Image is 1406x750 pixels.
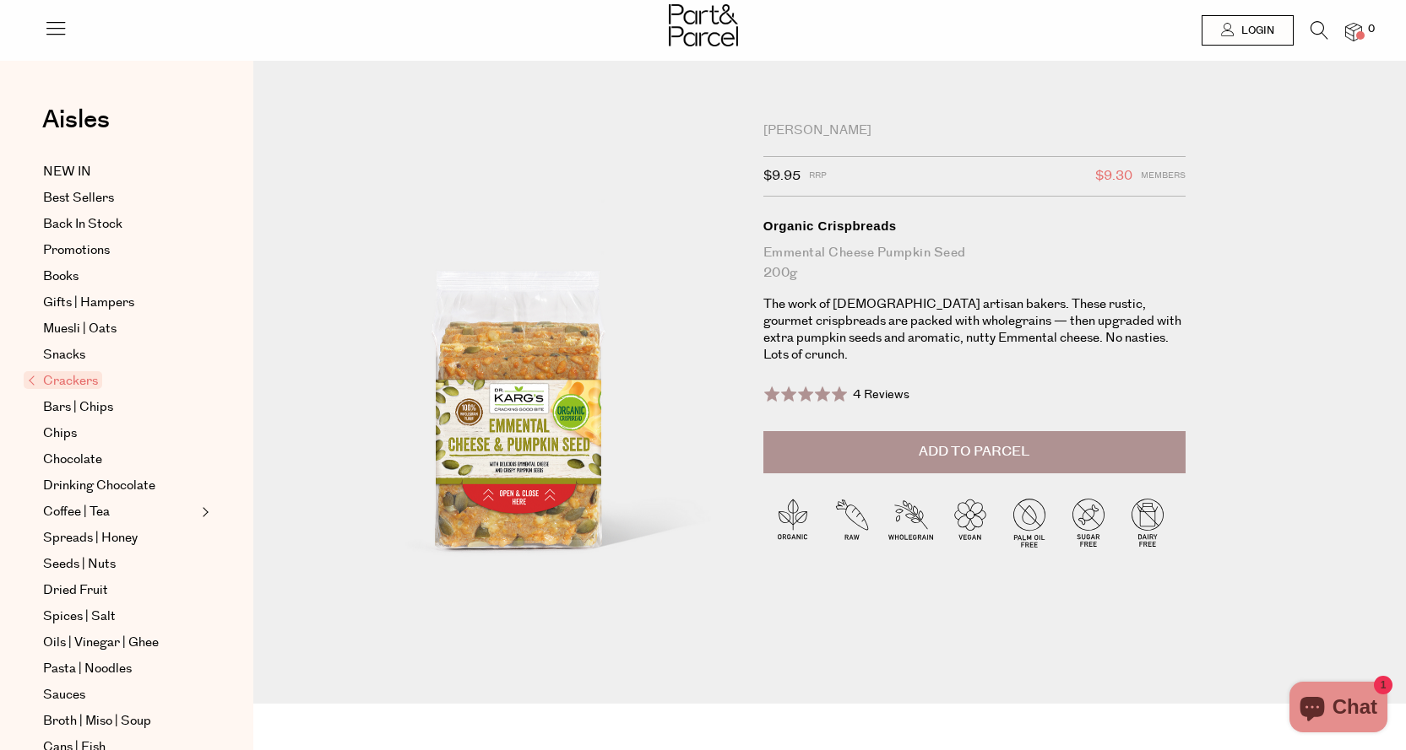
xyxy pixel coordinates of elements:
[43,659,197,679] a: Pasta | Noodles
[43,397,113,418] span: Bars | Chips
[43,450,197,470] a: Chocolate
[43,528,197,548] a: Spreads | Honey
[24,371,102,389] span: Crackers
[43,607,116,627] span: Spices | Salt
[28,371,197,391] a: Crackers
[763,218,1186,235] div: Organic Crispbreads
[43,424,197,444] a: Chips
[43,319,197,339] a: Muesli | Oats
[43,685,197,705] a: Sauces
[1059,493,1118,552] img: P_P-ICONS-Live_Bec_V11_Sugar_Free.svg
[43,502,197,522] a: Coffee | Tea
[43,162,197,182] a: NEW IN
[43,162,91,182] span: NEW IN
[1202,15,1294,46] a: Login
[43,345,197,365] a: Snacks
[43,607,197,627] a: Spices | Salt
[43,240,197,261] a: Promotions
[822,493,882,552] img: P_P-ICONS-Live_Bec_V11_Raw.svg
[43,188,114,208] span: Best Sellers
[853,386,909,403] span: 4 Reviews
[43,580,197,601] a: Dried Fruit
[1141,165,1186,187] span: Members
[763,165,801,187] span: $9.95
[763,122,1186,139] div: [PERSON_NAME]
[43,319,117,339] span: Muesli | Oats
[43,267,197,287] a: Books
[43,397,197,418] a: Bars | Chips
[43,424,77,444] span: Chips
[43,450,102,470] span: Chocolate
[43,580,108,601] span: Dried Fruit
[43,711,197,731] a: Broth | Miso | Soup
[1237,24,1274,38] span: Login
[198,502,209,522] button: Expand/Collapse Coffee | Tea
[43,293,134,313] span: Gifts | Hampers
[1345,23,1362,40] a: 0
[42,107,110,149] a: Aisles
[43,293,197,313] a: Gifts | Hampers
[1095,165,1132,187] span: $9.30
[1118,493,1177,552] img: P_P-ICONS-Live_Bec_V11_Dairy_Free.svg
[919,442,1029,461] span: Add to Parcel
[43,659,132,679] span: Pasta | Noodles
[43,267,79,287] span: Books
[1364,22,1379,37] span: 0
[43,711,151,731] span: Broth | Miso | Soup
[809,165,827,187] span: RRP
[763,493,822,552] img: P_P-ICONS-Live_Bec_V11_Organic.svg
[941,493,1000,552] img: P_P-ICONS-Live_Bec_V11_Vegan.svg
[43,240,110,261] span: Promotions
[43,554,197,575] a: Seeds | Nuts
[1000,493,1059,552] img: P_P-ICONS-Live_Bec_V11_Palm_Oil_Free.svg
[42,101,110,138] span: Aisles
[43,685,85,705] span: Sauces
[43,476,197,496] a: Drinking Chocolate
[763,243,1186,283] div: Emmental Cheese Pumpkin Seed 200g
[304,128,738,640] img: Organic Crispbreads
[763,431,1186,473] button: Add to Parcel
[882,493,941,552] img: P_P-ICONS-Live_Bec_V11_Wholegrain.svg
[43,188,197,208] a: Best Sellers
[43,633,197,653] a: Oils | Vinegar | Ghee
[1284,682,1392,737] inbox-online-store-chat: Shopify online store chat
[43,345,85,365] span: Snacks
[43,633,159,653] span: Oils | Vinegar | Ghee
[43,476,155,496] span: Drinking Chocolate
[43,214,197,235] a: Back In Stock
[43,554,116,575] span: Seeds | Nuts
[763,296,1186,364] p: The work of [DEMOGRAPHIC_DATA] artisan bakers. These rustic, gourmet crispbreads are packed with ...
[43,502,110,522] span: Coffee | Tea
[43,214,122,235] span: Back In Stock
[43,528,138,548] span: Spreads | Honey
[669,4,738,46] img: Part&Parcel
